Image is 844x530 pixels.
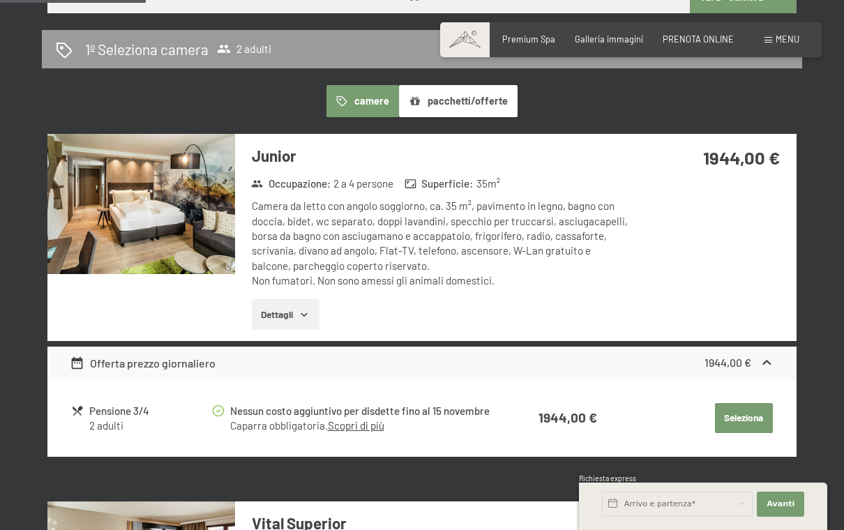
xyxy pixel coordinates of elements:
a: Galleria immagini [575,33,643,45]
strong: Occupazione : [251,176,331,191]
button: Seleziona [715,403,773,434]
div: Offerta prezzo giornaliero1944,00 € [47,347,797,380]
button: Dettagli [252,299,319,330]
strong: 1944,00 € [538,409,597,425]
div: Pensione 3/4 [89,403,211,419]
div: Offerta prezzo giornaliero [70,355,216,372]
span: 35 m² [476,176,500,191]
div: Caparra obbligatoria. [230,418,491,433]
div: 2 adulti [89,418,211,433]
strong: 1944,00 € [703,146,780,168]
div: Nessun costo aggiuntivo per disdette fino al 15 novembre [230,403,491,419]
span: Menu [776,33,799,45]
a: PRENOTA ONLINE [663,33,734,45]
span: 2 a 4 persone [333,176,393,191]
span: Avanti [767,499,794,510]
button: Avanti [757,492,804,517]
button: pacchetti/offerte [399,85,518,117]
button: camere [326,85,399,117]
h3: Junior [252,145,628,167]
a: Scopri di più [328,419,384,432]
h2: 1º Seleziona camera [85,39,209,59]
img: mss_renderimg.php [47,134,235,274]
span: 2 adulti [217,42,271,56]
div: Camera da letto con angolo soggiorno, ca. 35 m², pavimento in legno, bagno con doccia, bidet, wc ... [252,199,628,288]
strong: Superficie : [405,176,474,191]
a: Premium Spa [502,33,555,45]
span: Richiesta express [579,474,636,483]
strong: 1944,00 € [704,356,751,369]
